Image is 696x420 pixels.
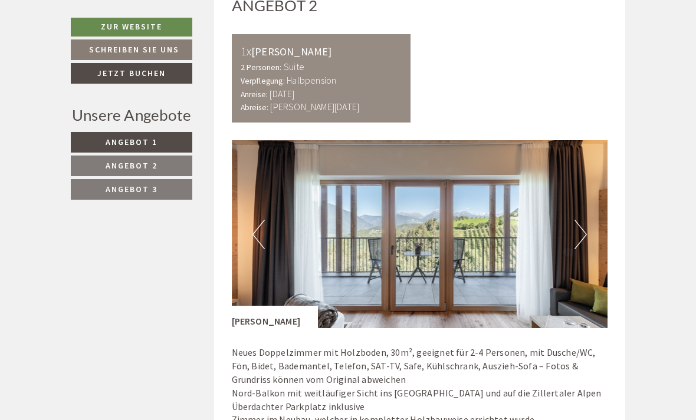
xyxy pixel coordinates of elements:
[18,58,187,66] small: 16:42
[106,137,157,147] span: Angebot 1
[166,9,209,29] div: [DATE]
[306,310,376,331] button: Senden
[270,88,294,100] b: [DATE]
[71,18,192,37] a: Zur Website
[241,102,269,113] small: Abreise:
[71,63,192,84] a: Jetzt buchen
[241,76,285,86] small: Verpflegung:
[18,35,187,44] div: [GEOGRAPHIC_DATA]
[287,74,336,86] b: Halbpension
[241,90,268,100] small: Anreise:
[241,44,251,58] b: 1x
[241,43,402,60] div: [PERSON_NAME]
[232,140,608,328] img: image
[9,32,193,68] div: Guten Tag, wie können wir Ihnen helfen?
[252,220,265,249] button: Previous
[241,62,282,72] small: 2 Personen:
[71,104,192,126] div: Unsere Angebote
[270,101,359,113] b: [PERSON_NAME][DATE]
[232,306,319,328] div: [PERSON_NAME]
[106,184,157,194] span: Angebot 3
[106,160,157,171] span: Angebot 2
[574,220,587,249] button: Next
[284,61,304,72] b: Suite
[71,39,192,60] a: Schreiben Sie uns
